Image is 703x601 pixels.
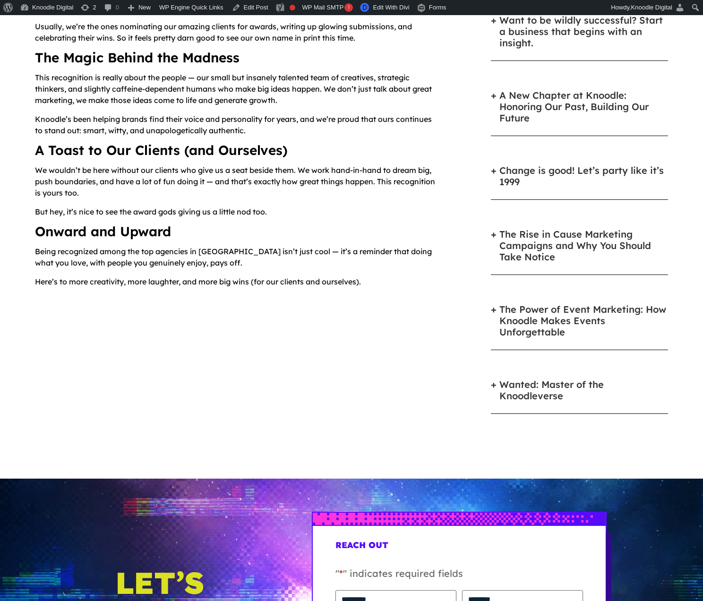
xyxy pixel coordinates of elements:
[35,144,440,164] h2: A Toast to Our Clients (and Ourselves)
[65,248,72,254] img: salesiqlogo_leal7QplfZFryJ6FIlVepeu7OftD7mt8q6exU6-34PB8prfIgodN67KcxXM9Y7JQ_.png
[35,51,440,72] h2: The Magic Behind the Madness
[335,567,583,590] p: " " indicates required fields
[35,113,440,144] p: Knoodle’s been helping brands find their voice and personality for years, and we’re proud that ou...
[155,5,178,27] div: Minimize live chat window
[499,229,668,263] a: The Rise in Cause Marketing Campaigns and Why You Should Take Notice
[35,246,440,276] p: Being recognized among the top agencies in [GEOGRAPHIC_DATA] isn’t just cool — it’s a reminder th...
[5,258,180,291] textarea: Type your message and click 'Submit'
[49,53,159,65] div: Leave a message
[16,57,40,62] img: logo_Zg8I0qSkbAqR2WFHt3p6CTuqpyXMFPubPcD2OT02zFN43Cy9FUNNG3NEPhM_Q1qe_.png
[35,72,440,113] p: This recognition is really about the people — our small but insanely talented team of creatives, ...
[344,3,353,12] span: !
[499,379,668,402] a: Wanted: Master of the Knoodleverse
[35,164,440,206] p: We wouldn’t be here without our clients who give us a seat beside them. We work hand-in-hand to d...
[313,513,606,524] img: px-grad-blue-short.svg
[35,21,440,51] p: Usually, we’re the ones nominating our amazing clients for awards, writing up glowing submissions...
[138,291,171,304] em: Submit
[499,90,668,124] a: A New Chapter at Knoodle: Honoring Our Past, Building Our Future
[35,225,440,246] h2: Onward and Upward
[499,304,668,338] a: The Power of Event Marketing: How Knoodle Makes Events Unforgettable
[499,15,668,49] a: Want to be wildly successful? Start a business that begins with an insight.
[74,248,120,254] em: Driven by SalesIQ
[335,541,583,557] h4: Reach Out
[35,276,440,295] p: Here’s to more creativity, more laughter, and more big wins (for our clients and ourselves).
[20,119,165,215] span: We are offline. Please leave us a message.
[631,4,672,11] span: Knoodle Digital
[35,206,440,225] p: But hey, it’s nice to see the award gods giving us a little nod too.
[290,5,295,10] div: Focus keyphrase not set
[499,165,668,188] a: Change is good! Let’s party like it’s 1999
